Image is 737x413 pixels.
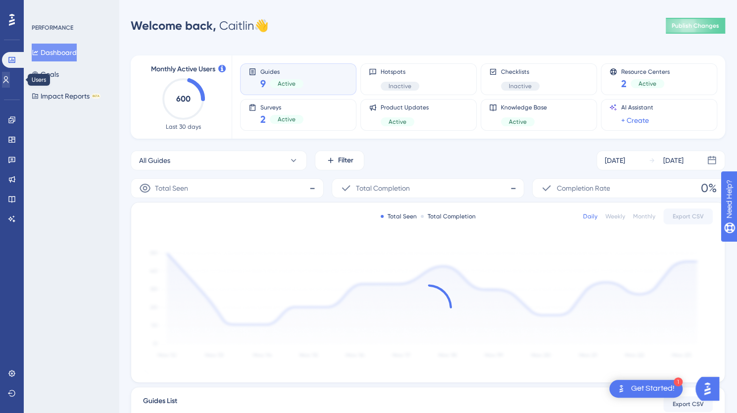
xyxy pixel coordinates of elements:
[609,380,683,398] div: Open Get Started! checklist, remaining modules: 1
[260,77,266,91] span: 9
[315,151,364,170] button: Filter
[583,212,597,220] div: Daily
[631,383,675,394] div: Get Started!
[663,396,713,412] button: Export CSV
[356,182,410,194] span: Total Completion
[32,24,73,32] div: PERFORMANCE
[421,212,476,220] div: Total Completion
[389,82,411,90] span: Inactive
[23,2,62,14] span: Need Help?
[381,103,429,111] span: Product Updates
[260,68,303,75] span: Guides
[260,103,303,110] span: Surveys
[166,123,201,131] span: Last 30 days
[381,212,417,220] div: Total Seen
[556,182,610,194] span: Completion Rate
[701,180,717,196] span: 0%
[509,118,527,126] span: Active
[639,80,656,88] span: Active
[143,395,177,413] span: Guides List
[663,155,684,166] div: [DATE]
[278,80,295,88] span: Active
[621,103,653,111] span: AI Assistant
[32,44,77,61] button: Dashboard
[605,155,625,166] div: [DATE]
[338,155,353,166] span: Filter
[672,22,719,30] span: Publish Changes
[605,212,625,220] div: Weekly
[663,208,713,224] button: Export CSV
[621,68,670,75] span: Resource Centers
[501,68,540,76] span: Checklists
[673,400,704,408] span: Export CSV
[673,212,704,220] span: Export CSV
[131,151,307,170] button: All Guides
[501,103,547,111] span: Knowledge Base
[131,18,216,33] span: Welcome back,
[633,212,655,220] div: Monthly
[92,94,100,99] div: BETA
[155,182,188,194] span: Total Seen
[389,118,406,126] span: Active
[695,374,725,404] iframe: UserGuiding AI Assistant Launcher
[260,112,266,126] span: 2
[278,115,295,123] span: Active
[621,114,649,126] a: + Create
[621,77,627,91] span: 2
[674,377,683,386] div: 1
[509,82,532,90] span: Inactive
[381,68,419,76] span: Hotspots
[666,18,725,34] button: Publish Changes
[131,18,269,34] div: Caitlin 👋
[139,155,170,166] span: All Guides
[32,87,100,105] button: Impact ReportsBETA
[151,63,215,75] span: Monthly Active Users
[309,180,315,196] span: -
[615,383,627,395] img: launcher-image-alternative-text
[32,65,59,83] button: Goals
[510,180,516,196] span: -
[176,94,191,103] text: 600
